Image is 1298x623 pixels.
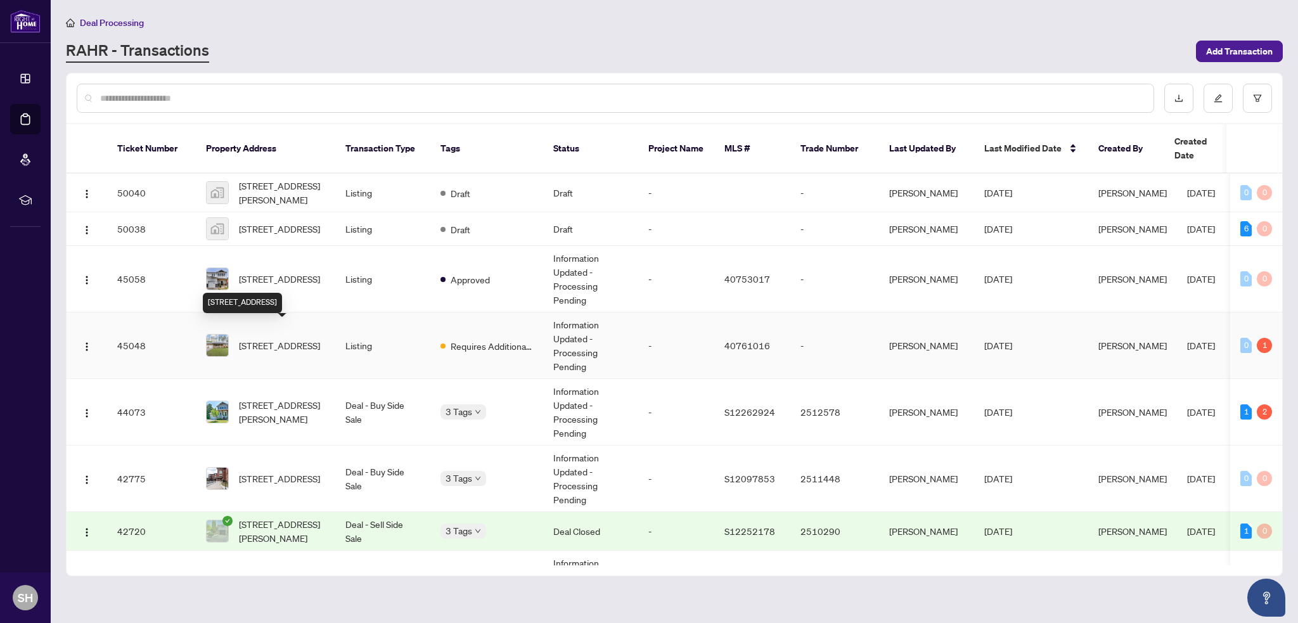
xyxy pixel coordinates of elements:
[1174,94,1183,103] span: download
[451,186,470,200] span: Draft
[66,40,209,63] a: RAHR - Transactions
[451,339,533,353] span: Requires Additional Docs
[790,512,879,551] td: 2510290
[239,272,320,286] span: [STREET_ADDRESS]
[107,512,196,551] td: 42720
[984,473,1012,484] span: [DATE]
[107,551,196,617] td: 41509
[207,520,228,542] img: thumbnail-img
[82,189,92,199] img: Logo
[107,246,196,312] td: 45058
[1098,223,1167,234] span: [PERSON_NAME]
[879,246,974,312] td: [PERSON_NAME]
[984,223,1012,234] span: [DATE]
[239,517,325,545] span: [STREET_ADDRESS][PERSON_NAME]
[430,124,543,174] th: Tags
[203,293,282,313] div: [STREET_ADDRESS]
[984,406,1012,418] span: [DATE]
[1240,404,1252,420] div: 1
[638,246,714,312] td: -
[638,512,714,551] td: -
[543,512,638,551] td: Deal Closed
[335,446,430,512] td: Deal - Buy Side Sale
[984,141,1062,155] span: Last Modified Date
[239,179,325,207] span: [STREET_ADDRESS][PERSON_NAME]
[207,335,228,356] img: thumbnail-img
[207,182,228,203] img: thumbnail-img
[77,183,97,203] button: Logo
[1257,471,1272,486] div: 0
[790,312,879,379] td: -
[543,246,638,312] td: Information Updated - Processing Pending
[475,409,481,415] span: down
[879,212,974,246] td: [PERSON_NAME]
[446,471,472,485] span: 3 Tags
[790,124,879,174] th: Trade Number
[77,402,97,422] button: Logo
[82,475,92,485] img: Logo
[107,124,196,174] th: Ticket Number
[1253,94,1262,103] span: filter
[82,408,92,418] img: Logo
[107,446,196,512] td: 42775
[984,187,1012,198] span: [DATE]
[790,446,879,512] td: 2511448
[974,124,1088,174] th: Last Modified Date
[543,551,638,617] td: Information Updated - Processing Pending
[1098,473,1167,484] span: [PERSON_NAME]
[638,174,714,212] td: -
[239,472,320,485] span: [STREET_ADDRESS]
[18,589,33,607] span: SH
[475,528,481,534] span: down
[239,398,325,426] span: [STREET_ADDRESS][PERSON_NAME]
[1187,406,1215,418] span: [DATE]
[222,516,233,526] span: check-circle
[1240,523,1252,539] div: 1
[984,273,1012,285] span: [DATE]
[1088,124,1164,174] th: Created By
[77,269,97,289] button: Logo
[1240,471,1252,486] div: 0
[77,521,97,541] button: Logo
[879,379,974,446] td: [PERSON_NAME]
[77,468,97,489] button: Logo
[77,335,97,356] button: Logo
[790,379,879,446] td: 2512578
[638,312,714,379] td: -
[335,246,430,312] td: Listing
[1187,473,1215,484] span: [DATE]
[335,551,430,617] td: Listing
[82,527,92,537] img: Logo
[10,10,41,33] img: logo
[207,401,228,423] img: thumbnail-img
[335,312,430,379] td: Listing
[879,512,974,551] td: [PERSON_NAME]
[1204,84,1233,113] button: edit
[207,268,228,290] img: thumbnail-img
[107,174,196,212] td: 50040
[724,473,775,484] span: S12097853
[543,124,638,174] th: Status
[107,312,196,379] td: 45048
[82,225,92,235] img: Logo
[1257,338,1272,353] div: 1
[1187,187,1215,198] span: [DATE]
[451,222,470,236] span: Draft
[984,525,1012,537] span: [DATE]
[239,222,320,236] span: [STREET_ADDRESS]
[1164,84,1193,113] button: download
[1098,187,1167,198] span: [PERSON_NAME]
[638,446,714,512] td: -
[1187,525,1215,537] span: [DATE]
[1098,340,1167,351] span: [PERSON_NAME]
[638,551,714,617] td: -
[1240,185,1252,200] div: 0
[1098,406,1167,418] span: [PERSON_NAME]
[335,174,430,212] td: Listing
[724,273,770,285] span: 40753017
[1164,124,1253,174] th: Created Date
[724,340,770,351] span: 40761016
[879,312,974,379] td: [PERSON_NAME]
[543,379,638,446] td: Information Updated - Processing Pending
[879,551,974,617] td: [PERSON_NAME]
